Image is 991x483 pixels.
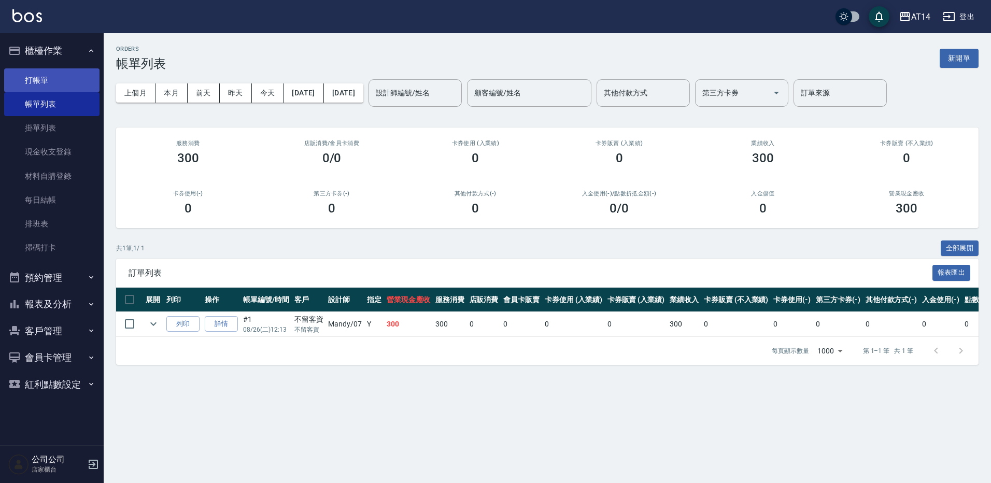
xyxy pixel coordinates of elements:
a: 新開單 [940,53,979,63]
h2: 第三方卡券(-) [272,190,391,197]
h3: 帳單列表 [116,56,166,71]
button: 報表匯出 [932,265,971,281]
a: 掛單列表 [4,116,100,140]
h3: 300 [896,201,917,216]
td: 0 [863,312,920,336]
td: #1 [240,312,292,336]
th: 卡券使用 (入業績) [542,288,605,312]
a: 詳情 [205,316,238,332]
button: 會員卡管理 [4,344,100,371]
p: 08/26 (二) 12:13 [243,325,289,334]
button: 列印 [166,316,200,332]
button: [DATE] [284,83,323,103]
a: 掃碼打卡 [4,236,100,260]
th: 指定 [364,288,384,312]
div: 1000 [813,337,846,365]
button: 新開單 [940,49,979,68]
h3: 0 [903,151,910,165]
th: 展開 [143,288,164,312]
th: 店販消費 [467,288,501,312]
h2: 入金使用(-) /點數折抵金額(-) [560,190,678,197]
th: 帳單編號/時間 [240,288,292,312]
button: save [869,6,889,27]
h2: 業績收入 [703,140,822,147]
td: 0 [813,312,863,336]
button: [DATE] [324,83,363,103]
h2: 卡券販賣 (不入業績) [847,140,966,147]
th: 卡券販賣 (不入業績) [701,288,771,312]
button: 全部展開 [941,240,979,257]
a: 現金收支登錄 [4,140,100,164]
button: 上個月 [116,83,155,103]
button: AT14 [895,6,935,27]
td: 0 [701,312,771,336]
h3: 0 [616,151,623,165]
th: 客戶 [292,288,326,312]
td: 0 [919,312,962,336]
td: 300 [433,312,467,336]
th: 業績收入 [667,288,701,312]
a: 每日結帳 [4,188,100,212]
button: 前天 [188,83,220,103]
img: Logo [12,9,42,22]
td: 0 [467,312,501,336]
th: 列印 [164,288,202,312]
h2: 營業現金應收 [847,190,966,197]
th: 入金使用(-) [919,288,962,312]
a: 材料自購登錄 [4,164,100,188]
th: 服務消費 [433,288,467,312]
div: AT14 [911,10,930,23]
button: 報表及分析 [4,291,100,318]
td: Mandy /07 [325,312,364,336]
span: 訂單列表 [129,268,932,278]
p: 不留客資 [294,325,323,334]
h2: 卡券販賣 (入業績) [560,140,678,147]
h2: ORDERS [116,46,166,52]
th: 設計師 [325,288,364,312]
h3: 0 [759,201,767,216]
button: 紅利點數設定 [4,371,100,398]
h3: 0 [472,151,479,165]
th: 卡券販賣 (入業績) [605,288,668,312]
h3: 300 [177,151,199,165]
h3: 0 [472,201,479,216]
img: Person [8,454,29,475]
button: 櫃檯作業 [4,37,100,64]
div: 不留客資 [294,314,323,325]
p: 店家櫃台 [32,465,84,474]
p: 共 1 筆, 1 / 1 [116,244,145,253]
button: 客戶管理 [4,318,100,345]
td: 0 [542,312,605,336]
td: 300 [667,312,701,336]
h2: 店販消費 /會員卡消費 [272,140,391,147]
h3: 0/0 [322,151,342,165]
td: 300 [384,312,433,336]
th: 第三方卡券(-) [813,288,863,312]
h3: 0 [328,201,335,216]
td: 0 [605,312,668,336]
th: 其他付款方式(-) [863,288,920,312]
button: 今天 [252,83,284,103]
button: 昨天 [220,83,252,103]
h2: 卡券使用 (入業績) [416,140,535,147]
button: 本月 [155,83,188,103]
th: 營業現金應收 [384,288,433,312]
button: expand row [146,316,161,332]
th: 會員卡販賣 [501,288,542,312]
p: 第 1–1 筆 共 1 筆 [863,346,913,356]
p: 每頁顯示數量 [772,346,809,356]
a: 排班表 [4,212,100,236]
button: Open [768,84,785,101]
h3: 300 [752,151,774,165]
h3: 0 /0 [610,201,629,216]
td: 0 [771,312,813,336]
a: 帳單列表 [4,92,100,116]
h3: 服務消費 [129,140,247,147]
h2: 入金儲值 [703,190,822,197]
td: 0 [501,312,542,336]
button: 登出 [939,7,979,26]
h3: 0 [185,201,192,216]
td: Y [364,312,384,336]
h5: 公司公司 [32,454,84,465]
button: 預約管理 [4,264,100,291]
